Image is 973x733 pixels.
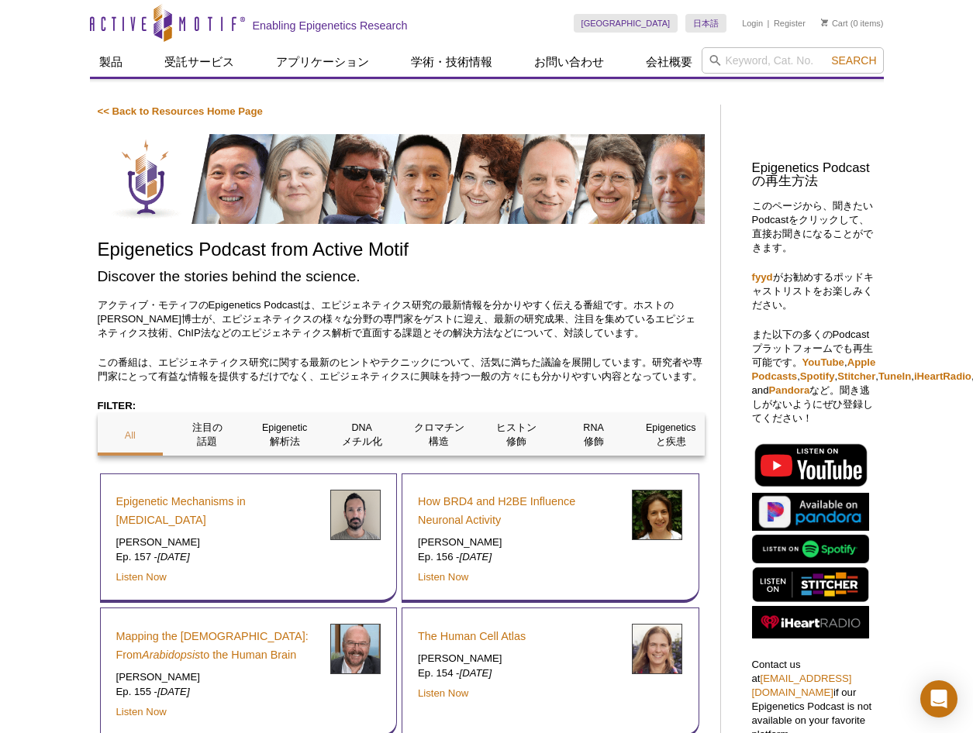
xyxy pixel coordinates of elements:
[752,162,876,188] h3: Epigenetics Podcastの再生方法
[330,490,381,540] img: Luca Magnani headshot
[98,134,705,224] img: Discover the stories behind the science.
[752,271,773,283] a: fyyd
[98,105,263,117] a: << Back to Resources Home Page
[418,627,526,645] a: The Human Cell Atlas
[98,298,705,340] p: アクティブ・モティフのEpigenetics Podcastは、エピジェネティクス研究の最新情報を分かりやすく伝える番組です。ホストの[PERSON_NAME]博士が、エピジェネティクスの様々な...
[752,567,869,602] img: Listen on Stitcher
[821,18,848,29] a: Cart
[460,667,492,679] em: [DATE]
[638,421,704,449] p: Epigenetics と疾患
[418,535,620,549] p: [PERSON_NAME]
[116,492,319,529] a: Epigenetic Mechanisms in [MEDICAL_DATA]
[769,384,810,396] a: Pandora
[752,356,876,382] a: Apple Podcasts
[157,686,190,697] em: [DATE]
[831,54,876,67] span: Search
[116,670,319,684] p: [PERSON_NAME]
[418,550,620,564] p: Ep. 156 -
[116,535,319,549] p: [PERSON_NAME]
[253,19,408,33] h2: Enabling Epigenetics Research
[821,14,884,33] li: (0 items)
[418,666,620,680] p: Ep. 154 -
[768,14,770,33] li: |
[418,652,620,666] p: [PERSON_NAME]
[561,421,626,449] p: RNA 修飾
[752,493,869,531] img: Listen on Pandora
[685,14,726,33] a: 日本語
[402,47,502,77] a: 学術・技術情報
[98,266,705,287] h2: Discover the stories behind the science.
[752,441,869,489] img: Listen on YouTube
[267,47,378,77] a: アプリケーション
[116,685,319,699] p: Ep. 155 -
[142,649,200,661] em: Arabidopsis
[460,551,492,563] em: [DATE]
[418,687,468,699] a: Listen Now
[632,624,682,674] img: Sarah Teichmann headshot
[774,18,806,29] a: Register
[418,571,468,583] a: Listen Now
[98,356,705,384] p: この番組は、エピジェネティクス研究に関する最新のヒントやテクニックについて、活気に満ちた議論を展開しています。研究者や専門家にとって有益な情報を提供するだけでなく、エピジェネティクスに興味を持つ...
[752,606,869,639] img: Listen on iHeartRadio
[116,571,167,583] a: Listen Now
[98,428,164,442] p: All
[742,18,763,29] a: Login
[802,356,844,368] a: YouTube
[116,706,167,718] a: Listen Now
[329,421,395,449] p: DNA メチル化
[821,19,828,26] img: Your Cart
[116,550,319,564] p: Ep. 157 -
[406,421,472,449] p: クロマチン 構造
[826,53,881,67] button: Search
[90,47,132,77] a: 製品
[878,370,911,382] a: TuneIn
[752,199,876,255] p: このページから、聞きたいPodcastをクリックして、直接お聞きになることができます。
[155,47,243,77] a: 受託サービス
[702,47,884,74] input: Keyword, Cat. No.
[98,239,705,262] h1: Epigenetics Podcast from Active Motif
[632,490,682,540] img: Erica Korb headshot
[752,673,852,698] a: [EMAIL_ADDRESS][DOMAIN_NAME]
[920,680,957,718] div: Open Intercom Messenger
[574,14,678,33] a: [GEOGRAPHIC_DATA]
[174,421,240,449] p: 注目の 話題
[752,535,869,563] img: Listen on Spotify
[914,370,971,382] a: iHeartRadio
[157,551,190,563] em: [DATE]
[330,624,381,674] img: Joseph Ecker headshot
[637,47,702,77] a: 会社概要
[752,270,876,312] p: がお勧めするポッドキャストリストをお楽しみください。
[116,627,319,664] a: Mapping the [DEMOGRAPHIC_DATA]: FromArabidopsisto the Human Brain
[752,328,876,425] p: また以下の多くのPodcast プラットフォームでも再生可能です。 , , , , , , and など。聞き逃しがないようにぜひ登録してください！
[98,400,136,411] strong: FILTER:
[252,421,318,449] p: Epigenetic 解析法
[484,421,550,449] p: ヒストン 修飾
[837,370,875,382] a: Stitcher
[525,47,613,77] a: お問い合わせ
[418,492,620,529] a: How BRD4 and H2BE Influence Neuronal Activity
[800,370,835,382] a: Spotify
